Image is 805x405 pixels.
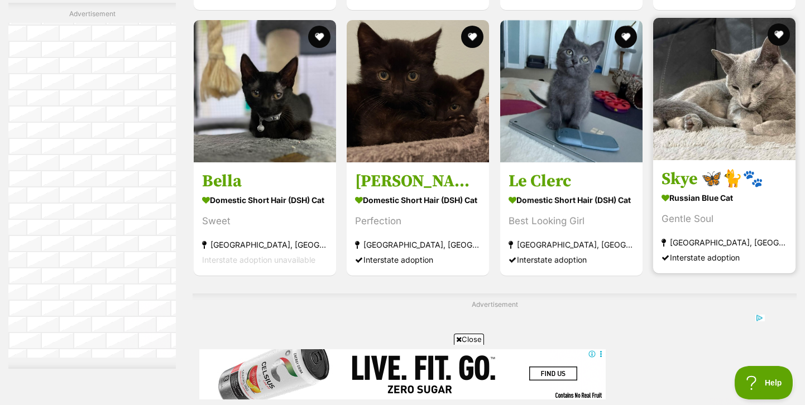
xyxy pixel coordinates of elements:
h3: Skye 🦋🐈🐾 [662,168,787,190]
a: Skye 🦋🐈🐾 Russian Blue Cat Gentle Soul [GEOGRAPHIC_DATA], [GEOGRAPHIC_DATA] Interstate adoption [653,160,796,273]
div: Interstate adoption [355,252,481,267]
div: Gentle Soul [662,211,787,226]
button: favourite [768,23,790,46]
strong: Russian Blue Cat [662,190,787,206]
span: Close [454,334,484,345]
iframe: Advertisement [8,23,176,358]
span: Interstate adoption unavailable [202,255,315,264]
div: Interstate adoption [662,250,787,265]
strong: [GEOGRAPHIC_DATA], [GEOGRAPHIC_DATA] [202,237,328,252]
button: favourite [308,26,330,48]
iframe: Advertisement [199,349,606,399]
h3: Bella [202,171,328,192]
img: Skye 🦋🐈🐾 - Russian Blue Cat [653,18,796,160]
img: Alain - Domestic Short Hair (DSH) Cat [347,20,489,162]
button: favourite [615,26,637,48]
strong: [GEOGRAPHIC_DATA], [GEOGRAPHIC_DATA] [509,237,634,252]
div: Best Looking Girl [509,214,634,229]
a: Le Clerc Domestic Short Hair (DSH) Cat Best Looking Girl [GEOGRAPHIC_DATA], [GEOGRAPHIC_DATA] Int... [500,162,643,276]
div: Perfection [355,214,481,229]
strong: Domestic Short Hair (DSH) Cat [509,192,634,208]
strong: [GEOGRAPHIC_DATA], [GEOGRAPHIC_DATA] [662,235,787,250]
h3: [PERSON_NAME] [355,171,481,192]
strong: [GEOGRAPHIC_DATA], [GEOGRAPHIC_DATA] [355,237,481,252]
iframe: Help Scout Beacon - Open [735,366,794,399]
div: Advertisement [8,3,176,369]
div: Sweet [202,214,328,229]
strong: Domestic Short Hair (DSH) Cat [202,192,328,208]
a: [PERSON_NAME] Domestic Short Hair (DSH) Cat Perfection [GEOGRAPHIC_DATA], [GEOGRAPHIC_DATA] Inter... [347,162,489,276]
strong: Domestic Short Hair (DSH) Cat [355,192,481,208]
a: Bella Domestic Short Hair (DSH) Cat Sweet [GEOGRAPHIC_DATA], [GEOGRAPHIC_DATA] Interstate adoptio... [194,162,336,276]
img: Le Clerc - Domestic Short Hair (DSH) Cat [500,20,643,162]
img: Bella - Domestic Short Hair (DSH) Cat [194,20,336,162]
div: Interstate adoption [509,252,634,267]
h3: Le Clerc [509,171,634,192]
